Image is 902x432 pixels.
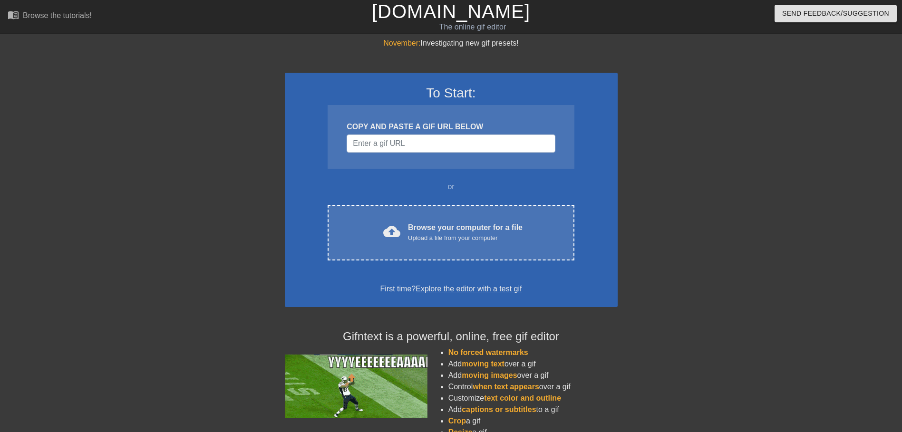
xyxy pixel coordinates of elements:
[297,283,605,295] div: First time?
[775,5,897,22] button: Send Feedback/Suggestion
[285,330,618,344] h4: Gifntext is a powerful, online, free gif editor
[484,394,561,402] span: text color and outline
[448,348,528,356] span: No forced watermarks
[448,358,618,370] li: Add over a gif
[448,393,618,404] li: Customize
[448,415,618,427] li: a gif
[416,285,522,293] a: Explore the editor with a test gif
[297,85,605,101] h3: To Start:
[383,39,420,47] span: November:
[285,38,618,49] div: Investigating new gif presets!
[448,404,618,415] li: Add to a gif
[347,121,555,133] div: COPY AND PASTE A GIF URL BELOW
[782,8,889,19] span: Send Feedback/Suggestion
[285,355,427,418] img: football_small.gif
[408,233,523,243] div: Upload a file from your computer
[448,417,466,425] span: Crop
[408,222,523,243] div: Browse your computer for a file
[347,134,555,153] input: Username
[372,1,530,22] a: [DOMAIN_NAME]
[448,381,618,393] li: Control over a gif
[8,9,19,20] span: menu_book
[462,405,536,413] span: captions or subtitles
[462,360,504,368] span: moving text
[310,181,593,192] div: or
[448,370,618,381] li: Add over a gif
[8,9,92,24] a: Browse the tutorials!
[383,223,400,240] span: cloud_upload
[462,371,517,379] span: moving images
[23,11,92,19] div: Browse the tutorials!
[305,21,640,33] div: The online gif editor
[473,383,539,391] span: when text appears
